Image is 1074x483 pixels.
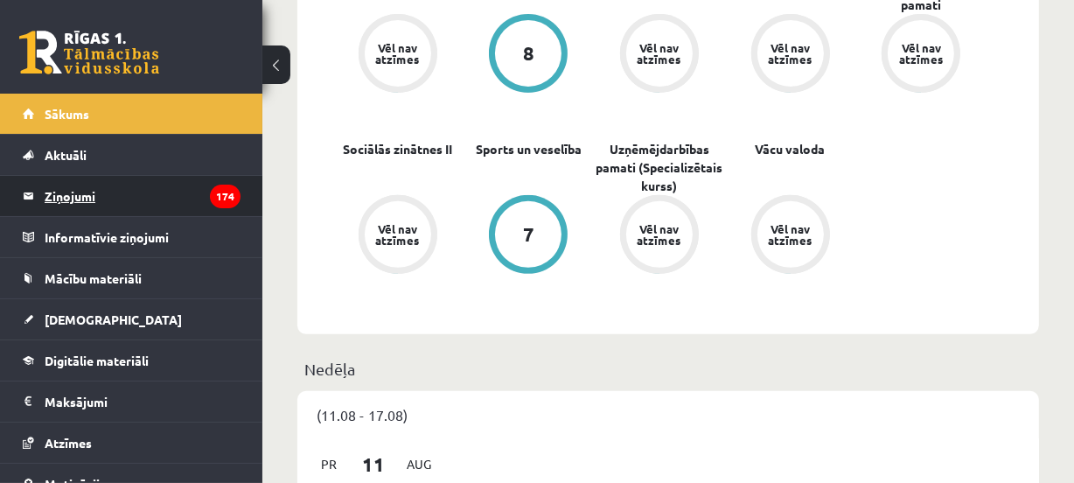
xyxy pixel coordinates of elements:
[523,225,534,244] div: 7
[332,195,464,277] a: Vēl nav atzīmes
[725,195,856,277] a: Vēl nav atzīmes
[23,217,241,257] a: Informatīvie ziņojumi
[23,340,241,381] a: Digitālie materiāli
[332,14,464,96] a: Vēl nav atzīmes
[401,451,437,478] span: Aug
[476,140,582,158] a: Sports un veselība
[45,147,87,163] span: Aktuāli
[304,357,1032,381] p: Nedēļa
[373,42,422,65] div: Vēl nav atzīmes
[855,14,987,96] a: Vēl nav atzīmes
[343,140,452,158] a: Sociālās zinātnes II
[725,14,856,96] a: Vēl nav atzīmes
[23,381,241,422] a: Maksājumi
[594,195,725,277] a: Vēl nav atzīmes
[594,14,725,96] a: Vēl nav atzīmes
[756,140,826,158] a: Vācu valoda
[23,176,241,216] a: Ziņojumi174
[635,42,684,65] div: Vēl nav atzīmes
[45,311,182,327] span: [DEMOGRAPHIC_DATA]
[19,31,159,74] a: Rīgas 1. Tālmācības vidusskola
[45,435,92,451] span: Atzīmes
[45,381,241,422] legend: Maksājumi
[523,44,534,63] div: 8
[23,299,241,339] a: [DEMOGRAPHIC_DATA]
[45,176,241,216] legend: Ziņojumi
[23,423,241,463] a: Atzīmes
[594,140,725,195] a: Uzņēmējdarbības pamati (Specializētais kurss)
[23,258,241,298] a: Mācību materiāli
[464,195,595,277] a: 7
[23,135,241,175] a: Aktuāli
[464,14,595,96] a: 8
[766,42,815,65] div: Vēl nav atzīmes
[45,270,142,286] span: Mācību materiāli
[310,451,347,478] span: Pr
[766,223,815,246] div: Vēl nav atzīmes
[347,450,401,479] span: 11
[45,106,89,122] span: Sākums
[297,391,1039,438] div: (11.08 - 17.08)
[210,185,241,208] i: 174
[896,42,945,65] div: Vēl nav atzīmes
[45,217,241,257] legend: Informatīvie ziņojumi
[635,223,684,246] div: Vēl nav atzīmes
[23,94,241,134] a: Sākums
[45,353,149,368] span: Digitālie materiāli
[373,223,422,246] div: Vēl nav atzīmes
